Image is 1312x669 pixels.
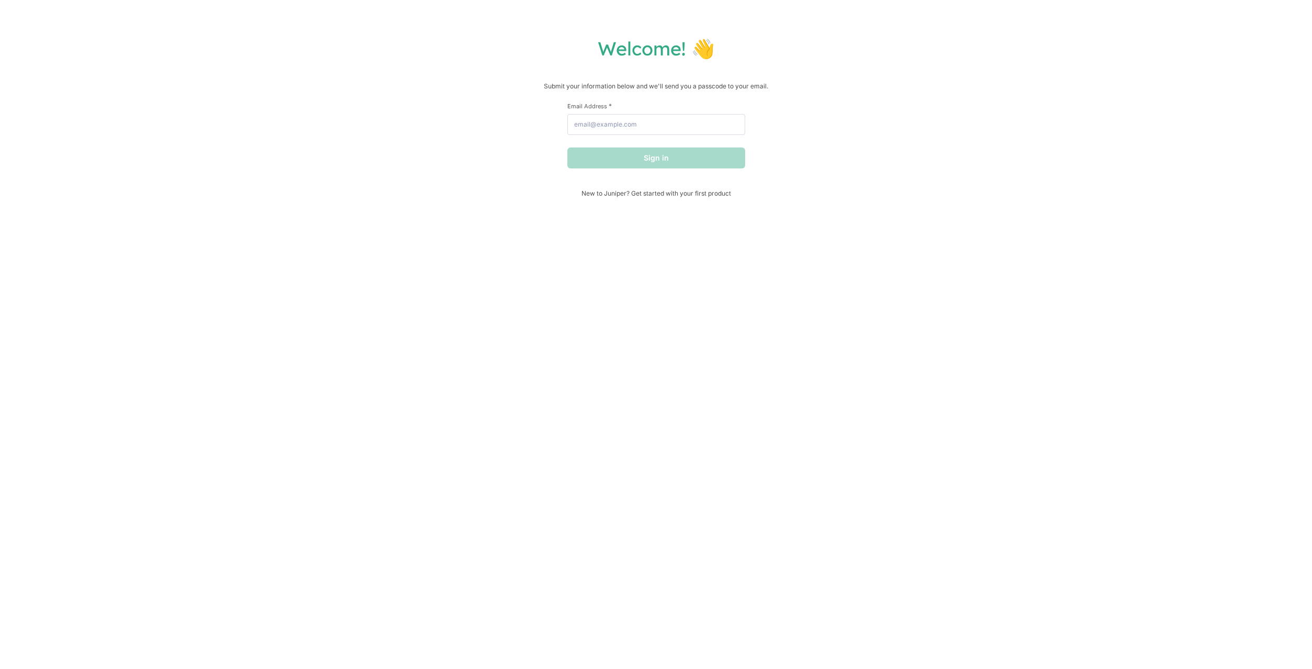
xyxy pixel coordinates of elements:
h1: Welcome! 👋 [10,37,1302,60]
p: Submit your information below and we'll send you a passcode to your email. [10,81,1302,92]
label: Email Address [567,102,745,110]
input: email@example.com [567,114,745,135]
span: New to Juniper? Get started with your first product [567,189,745,197]
span: This field is required. [609,102,612,110]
